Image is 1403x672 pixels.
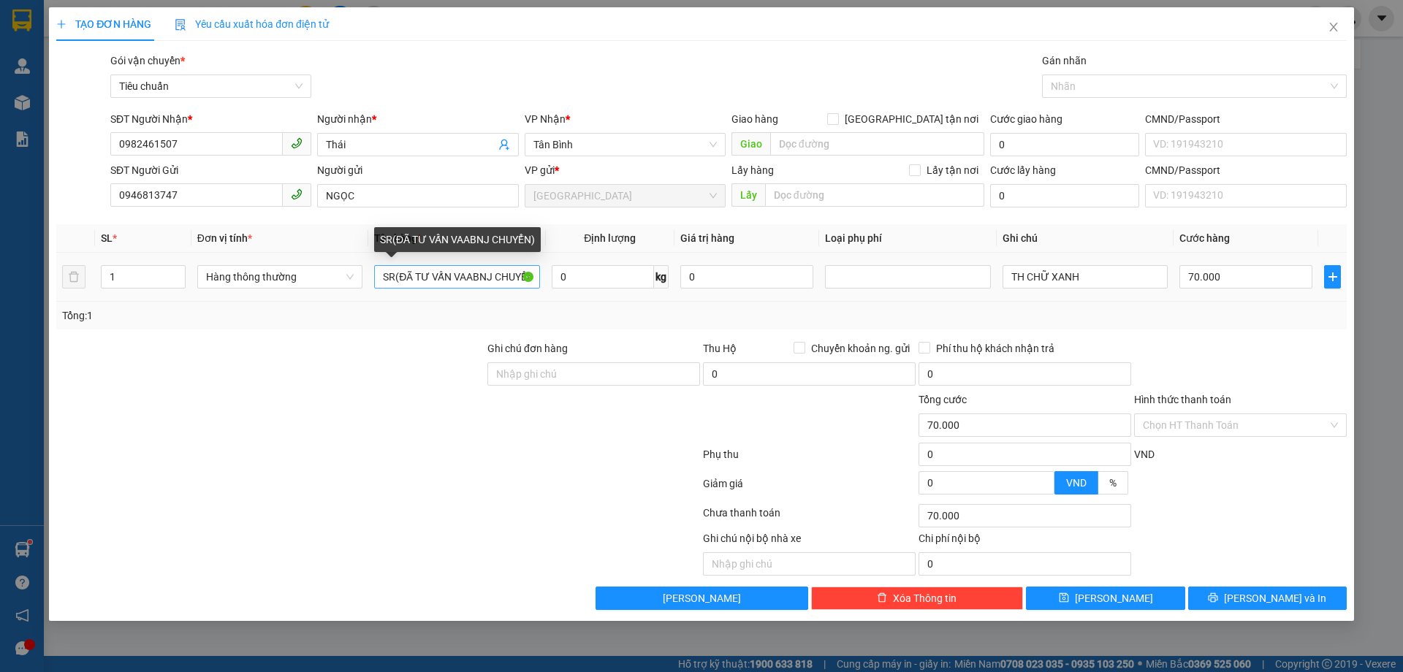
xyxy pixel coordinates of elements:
div: SR(ĐÃ TƯ VẤN VAABNJ CHUYỂN) [374,227,541,252]
span: Chuyển khoản ng. gửi [805,340,916,356]
button: [PERSON_NAME] [596,587,808,610]
button: plus [1324,265,1340,289]
input: Cước lấy hàng [990,184,1139,207]
div: CMND/Passport [1145,162,1346,178]
span: nghiep.tienoanh - In: [72,71,170,96]
span: Định lượng [584,232,636,244]
input: VD: Bàn, Ghế [374,265,539,289]
span: VND [1066,477,1087,489]
span: % [1109,477,1117,489]
div: SĐT Người Gửi [110,162,311,178]
button: delete [62,265,85,289]
img: icon [175,19,186,31]
span: VP Nhận [525,113,566,125]
button: Close [1313,7,1354,48]
span: [PERSON_NAME] [1075,590,1153,606]
span: Phí thu hộ khách nhận trả [930,340,1060,356]
span: Gói vận chuyển [110,55,185,66]
button: deleteXóa Thông tin [811,587,1024,610]
span: TẠO ĐƠN HÀNG [56,18,151,30]
div: Tổng: 1 [62,308,541,324]
input: 0 [680,265,813,289]
span: kg [654,265,669,289]
span: Lấy [731,183,765,207]
input: Cước giao hàng [990,133,1139,156]
div: CMND/Passport [1145,111,1346,127]
input: Ghi chú đơn hàng [487,362,700,386]
span: Lấy tận nơi [921,162,984,178]
span: 09:06:11 [DATE] [85,84,170,96]
span: Tân Bình [533,134,717,156]
input: Dọc đường [770,132,984,156]
input: Dọc đường [765,183,984,207]
div: Người nhận [317,111,518,127]
div: Ghi chú nội bộ nhà xe [703,530,916,552]
span: Hòa Đông [533,185,717,207]
span: Tiêu chuẩn [119,75,303,97]
label: Ghi chú đơn hàng [487,343,568,354]
span: Lấy hàng [731,164,774,176]
span: [GEOGRAPHIC_DATA] tận nơi [839,111,984,127]
span: delete [877,592,887,604]
span: SL [101,232,113,244]
span: printer [1208,592,1218,604]
th: Ghi chú [997,224,1174,253]
span: phone [291,137,303,149]
span: [PERSON_NAME] và In [1224,590,1326,606]
span: Thu Hộ [703,343,737,354]
div: Giảm giá [701,476,917,501]
span: Giá trị hàng [680,232,734,244]
span: Giao hàng [731,113,778,125]
label: Hình thức thanh toán [1134,394,1231,405]
span: Gửi: [72,8,213,39]
span: phone [291,188,303,200]
span: Tổng cước [919,394,967,405]
span: [GEOGRAPHIC_DATA] [72,24,213,39]
span: close [1328,21,1339,33]
span: save [1059,592,1069,604]
strong: Nhận: [21,105,185,184]
div: Chi phí nội bộ [919,530,1131,552]
span: - 0935974147 [72,42,144,55]
input: Ghi Chú [1003,265,1168,289]
span: plus [1325,271,1339,283]
label: Cước lấy hàng [990,164,1056,176]
label: Gán nhãn [1042,55,1087,66]
span: Cước hàng [1179,232,1230,244]
button: save[PERSON_NAME] [1026,587,1185,610]
div: SĐT Người Nhận [110,111,311,127]
span: Hàng thông thường [206,266,354,288]
span: HD1509250001 - [72,58,170,96]
div: Phụ thu [701,446,917,472]
span: Đơn vị tính [197,232,252,244]
span: user-add [498,139,510,150]
span: plus [56,19,66,29]
span: [PERSON_NAME] [663,590,741,606]
th: Loại phụ phí [819,224,996,253]
span: Xóa Thông tin [893,590,957,606]
input: Nhập ghi chú [703,552,916,576]
div: Người gửi [317,162,518,178]
div: VP gửi [525,162,726,178]
div: Chưa thanh toán [701,505,917,530]
label: Cước giao hàng [990,113,1062,125]
span: Yêu cầu xuất hóa đơn điện tử [175,18,329,30]
button: printer[PERSON_NAME] và In [1188,587,1347,610]
span: VND [1134,448,1155,460]
span: Giao [731,132,770,156]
